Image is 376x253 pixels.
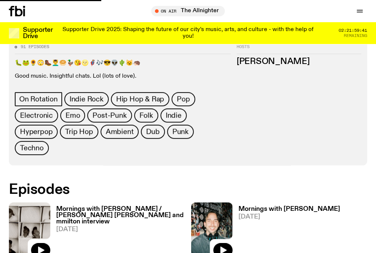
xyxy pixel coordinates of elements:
[64,92,109,106] a: Indie Rock
[70,95,104,103] span: Indie Rock
[160,108,187,122] a: Indie
[9,183,367,196] h2: Episodes
[111,92,169,106] a: Hip Hop & Rap
[65,111,80,119] span: Emo
[101,125,139,139] a: Ambient
[56,226,185,233] span: [DATE]
[23,27,52,40] h3: Supporter Drive
[237,57,361,65] h3: [PERSON_NAME]
[134,108,158,122] a: Folk
[15,73,231,80] p: Good music. Insightful chats. Lol (lots of love).
[172,92,195,106] a: Pop
[20,128,52,136] span: Hyperpop
[146,128,159,136] span: Dub
[339,28,367,33] span: 02:21:59:41
[21,45,49,49] span: 91 episodes
[15,60,231,67] p: 🐛🐸🌻😳🥾💆‍♂️🥯🦆😘🌝🦸🎶😎👽🌵😼🦔
[116,95,164,103] span: Hip Hop & Rap
[15,108,58,122] a: Electronic
[15,92,62,106] a: On Rotation
[172,128,189,136] span: Punk
[238,206,340,212] h3: Mornings with [PERSON_NAME]
[177,95,190,103] span: Pop
[92,111,126,119] span: Post-Punk
[151,6,225,16] button: On AirThe Allnighter
[344,34,367,38] span: Remaining
[87,108,132,122] a: Post-Punk
[141,125,165,139] a: Dub
[167,125,194,139] a: Punk
[15,125,58,139] a: Hyperpop
[56,206,185,225] h3: Mornings with [PERSON_NAME] / [PERSON_NAME] [PERSON_NAME] and mmilton interview
[166,111,182,119] span: Indie
[60,125,98,139] a: Trip Hop
[20,144,44,152] span: Techno
[60,108,85,122] a: Emo
[62,27,314,40] p: Supporter Drive 2025: Shaping the future of our city’s music, arts, and culture - with the help o...
[20,111,53,119] span: Electronic
[237,45,361,54] h2: Hosts
[15,141,49,155] a: Techno
[106,128,134,136] span: Ambient
[19,95,58,103] span: On Rotation
[238,214,340,220] span: [DATE]
[139,111,153,119] span: Folk
[65,128,93,136] span: Trip Hop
